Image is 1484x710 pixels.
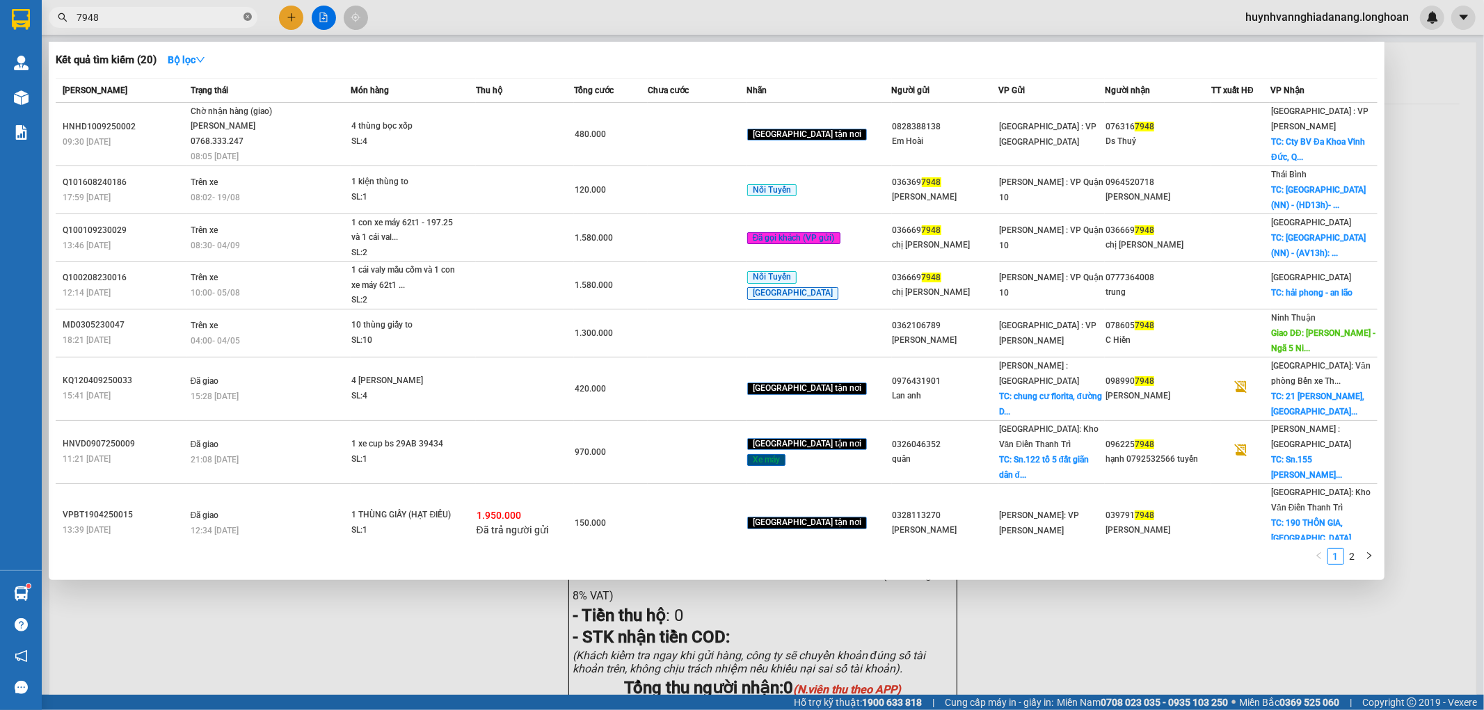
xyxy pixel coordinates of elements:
button: left [1311,548,1327,565]
div: 098990 [1106,374,1211,389]
img: warehouse-icon [14,56,29,70]
div: Ds Thuỷ [1106,134,1211,149]
span: 15:28 [DATE] [191,392,239,401]
span: VP Nhận [1270,86,1305,95]
span: notification [15,650,28,663]
span: 7948 [922,225,941,235]
span: left [1315,551,1323,560]
span: Đã giao [191,510,219,520]
span: Chưa cước [648,86,689,95]
span: TC: Sn.155 [PERSON_NAME]... [1271,455,1342,480]
span: 1.300.000 [575,328,613,338]
div: 1 con xe máy 62t1 - 197.25 và 1 cái val... [351,216,456,245]
a: 1 [1328,549,1343,564]
button: right [1361,548,1378,565]
span: [GEOGRAPHIC_DATA] [1271,273,1351,282]
div: 0777364008 [1106,271,1211,285]
div: quân [893,452,998,467]
span: Món hàng [351,86,389,95]
span: 120.000 [575,185,606,195]
span: 21:08 [DATE] [191,455,239,465]
span: down [196,55,205,65]
h3: Kết quả tìm kiếm ( 20 ) [56,53,157,67]
span: 7948 [922,273,941,282]
span: [GEOGRAPHIC_DATA] tận nơi [747,517,867,529]
div: HNVD0907250009 [63,437,186,451]
span: 08:02 - 19/08 [191,193,240,202]
div: SL: 4 [351,134,456,150]
div: Lan anh [893,389,998,403]
span: 09:30 [DATE] [63,137,111,147]
span: 04:00 - 04/05 [191,336,240,346]
div: SL: 2 [351,293,456,308]
span: [GEOGRAPHIC_DATA]: Kho Văn Điển Thanh Trì [1271,487,1371,513]
div: SL: 1 [351,452,456,467]
span: 7948 [1135,376,1154,386]
span: TC: Sn.122 tổ 5 đất giãn dân đ... [999,455,1089,480]
span: 17:59 [DATE] [63,193,111,202]
span: right [1365,551,1373,560]
div: chị [PERSON_NAME] [893,238,998,252]
span: 7948 [922,177,941,187]
span: Trên xe [191,177,218,187]
span: Trên xe [191,321,218,330]
span: TC: 21 [PERSON_NAME], [GEOGRAPHIC_DATA]... [1271,392,1364,417]
div: 4 [PERSON_NAME] [351,373,456,389]
li: Previous Page [1311,548,1327,565]
li: 1 [1327,548,1344,565]
div: Q101608240186 [63,175,186,190]
div: 0362106789 [893,318,998,333]
span: TC: chung cư florita, đường D... [999,392,1102,417]
span: 7948 [1135,225,1154,235]
div: MD0305230047 [63,318,186,332]
span: [GEOGRAPHIC_DATA] : VP [PERSON_NAME] [999,321,1096,346]
div: trung [1106,285,1211,300]
span: 13:39 [DATE] [63,525,111,535]
div: [PERSON_NAME] [893,333,998,348]
span: TC: 190 THÔN GIA, [GEOGRAPHIC_DATA], [GEOGRAPHIC_DATA]... [1271,518,1357,558]
span: close-circle [244,11,252,24]
span: 7948 [1135,510,1154,520]
div: chị [PERSON_NAME] [1106,238,1211,252]
span: 480.000 [575,129,606,139]
li: Next Page [1361,548,1378,565]
span: [GEOGRAPHIC_DATA]: Kho Văn Điển Thanh Trì [999,424,1099,449]
div: VPBT1904250015 [63,508,186,522]
span: 08:05 [DATE] [191,152,239,161]
span: Đã giao [191,439,219,449]
div: 1 cái valy mầu cốm và 1 con xe máy 62t1 ... [351,263,456,293]
span: close-circle [244,13,252,21]
span: 11:21 [DATE] [63,454,111,464]
span: 12:34 [DATE] [191,526,239,535]
span: Trạng thái [191,86,228,95]
div: SL: 1 [351,523,456,538]
span: [PERSON_NAME] : VP Quận 10 [999,177,1103,202]
span: [GEOGRAPHIC_DATA] [1271,218,1351,227]
span: TC: Cty BV Đa Khoa Vĩnh Đức, Q... [1271,137,1365,162]
div: 039791 [1106,508,1211,523]
div: hạnh 0792532566 tuyến [1106,452,1211,467]
span: TC: [GEOGRAPHIC_DATA] (NN) - (AV13h): ... [1271,233,1366,258]
div: 096225 [1106,437,1211,452]
div: 10 thùng giấy to [351,318,456,333]
div: 0328113270 [893,508,998,523]
span: Tổng cước [574,86,614,95]
span: [GEOGRAPHIC_DATA] [747,287,838,300]
span: Nhãn [747,86,767,95]
span: 150.000 [575,518,606,528]
img: solution-icon [14,125,29,140]
span: Người gửi [892,86,930,95]
div: SL: 1 [351,190,456,205]
span: 10:00 - 05/08 [191,288,240,298]
span: 13:46 [DATE] [63,241,111,250]
img: logo-vxr [12,9,30,30]
div: 1 xe cup bs 29AB 39434 [351,437,456,452]
span: Đã trả người gửi [477,524,549,535]
span: 1.580.000 [575,233,613,243]
span: Trên xe [191,273,218,282]
span: question-circle [15,618,28,631]
span: 970.000 [575,447,606,457]
img: warehouse-icon [14,90,29,105]
div: 0326046352 [893,437,998,452]
span: 15:41 [DATE] [63,391,111,401]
